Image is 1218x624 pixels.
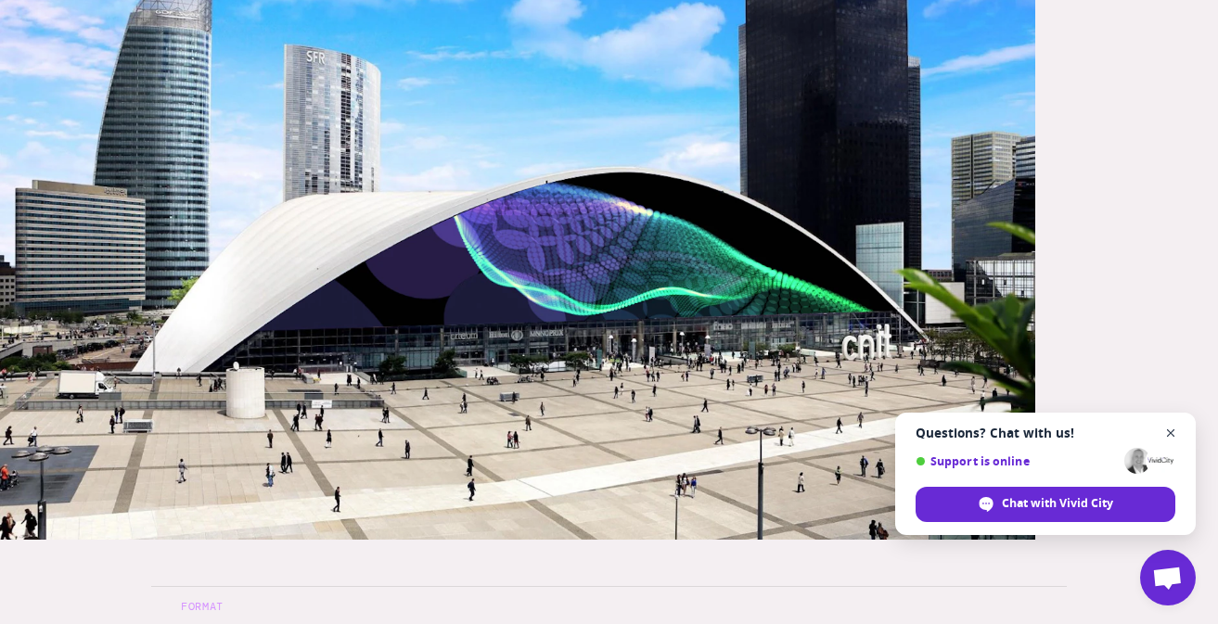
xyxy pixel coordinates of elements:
span: Chat with Vivid City [1002,495,1113,512]
div: Open chat [1140,550,1196,605]
span: Support is online [916,454,1118,468]
div: Chat with Vivid City [916,487,1175,522]
span: Questions? Chat with us! [916,426,1175,440]
span: Close chat [1160,422,1183,445]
